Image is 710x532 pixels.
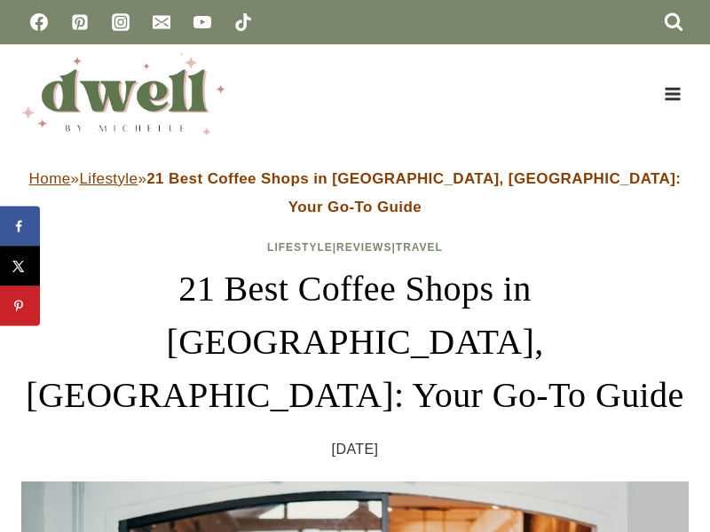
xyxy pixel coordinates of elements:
button: View Search Form [659,7,689,37]
a: Home [29,170,71,187]
a: Instagram [103,4,138,40]
span: | | [267,241,443,254]
a: Lifestyle [267,241,333,254]
a: YouTube [185,4,220,40]
a: Email [144,4,179,40]
time: [DATE] [332,436,379,463]
a: Facebook [21,4,57,40]
h1: 21 Best Coffee Shops in [GEOGRAPHIC_DATA], [GEOGRAPHIC_DATA]: Your Go-To Guide [21,262,689,422]
button: Open menu [656,80,689,107]
img: DWELL by michelle [21,53,225,135]
a: Reviews [336,241,391,254]
strong: 21 Best Coffee Shops in [GEOGRAPHIC_DATA], [GEOGRAPHIC_DATA]: Your Go-To Guide [146,170,681,215]
a: Travel [396,241,443,254]
a: TikTok [225,4,261,40]
a: Lifestyle [79,170,138,187]
a: Pinterest [62,4,98,40]
span: » » [29,170,682,215]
